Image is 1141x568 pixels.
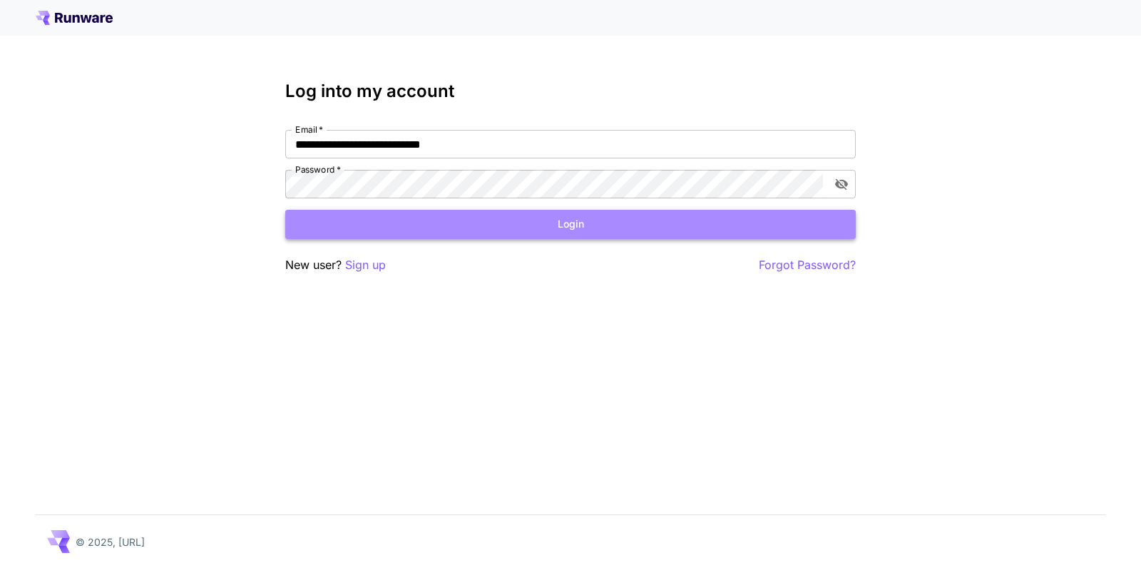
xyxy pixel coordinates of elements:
button: Sign up [345,256,386,274]
label: Email [295,123,323,136]
label: Password [295,163,341,176]
p: New user? [285,256,386,274]
button: Forgot Password? [759,256,856,274]
h3: Log into my account [285,81,856,101]
p: © 2025, [URL] [76,534,145,549]
button: Login [285,210,856,239]
button: toggle password visibility [829,171,854,197]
